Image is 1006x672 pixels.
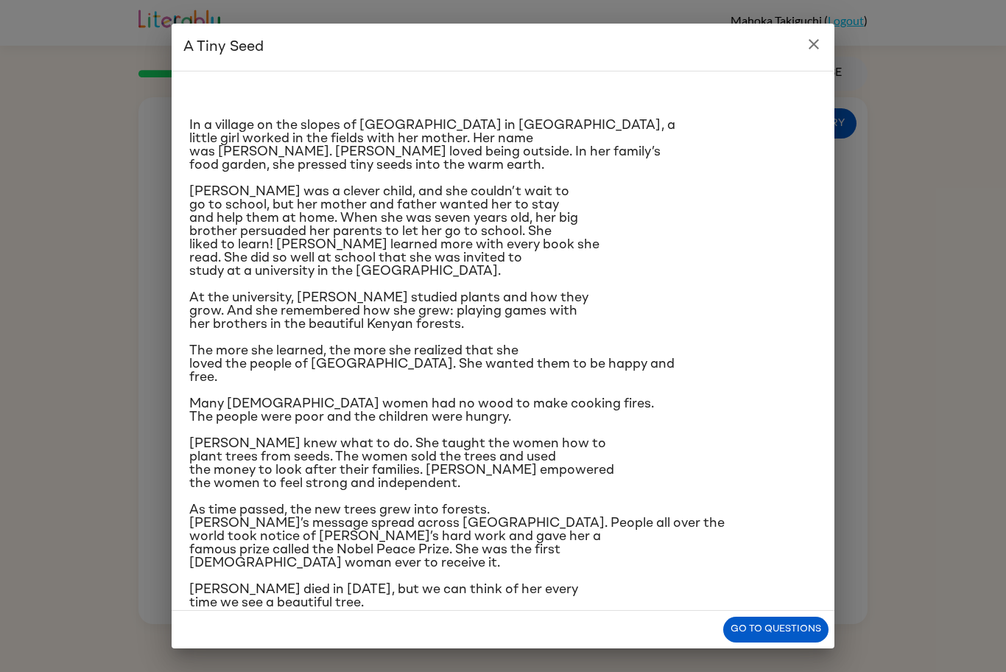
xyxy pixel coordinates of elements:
[189,119,675,172] span: In a village on the slopes of [GEOGRAPHIC_DATA] in [GEOGRAPHIC_DATA], a little girl worked in the...
[189,185,599,278] span: [PERSON_NAME] was a clever child, and she couldn’t wait to go to school, but her mother and fathe...
[189,344,675,384] span: The more she learned, the more she realized that she loved the people of [GEOGRAPHIC_DATA]. She w...
[189,291,588,331] span: At the university, [PERSON_NAME] studied plants and how they grow. And she remembered how she gre...
[799,29,829,59] button: close
[189,437,614,490] span: [PERSON_NAME] knew what to do. She taught the women how to plant trees from seeds. The women sold...
[723,617,829,643] button: Go to questions
[172,24,834,71] h2: A Tiny Seed
[189,503,725,570] span: As time passed, the new trees grew into forests. [PERSON_NAME]’s message spread across [GEOGRAPHI...
[189,583,578,609] span: [PERSON_NAME] died in [DATE], but we can think of her every time we see a beautiful tree.
[189,397,654,424] span: Many [DEMOGRAPHIC_DATA] women had no wood to make cooking fires. The people were poor and the chi...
